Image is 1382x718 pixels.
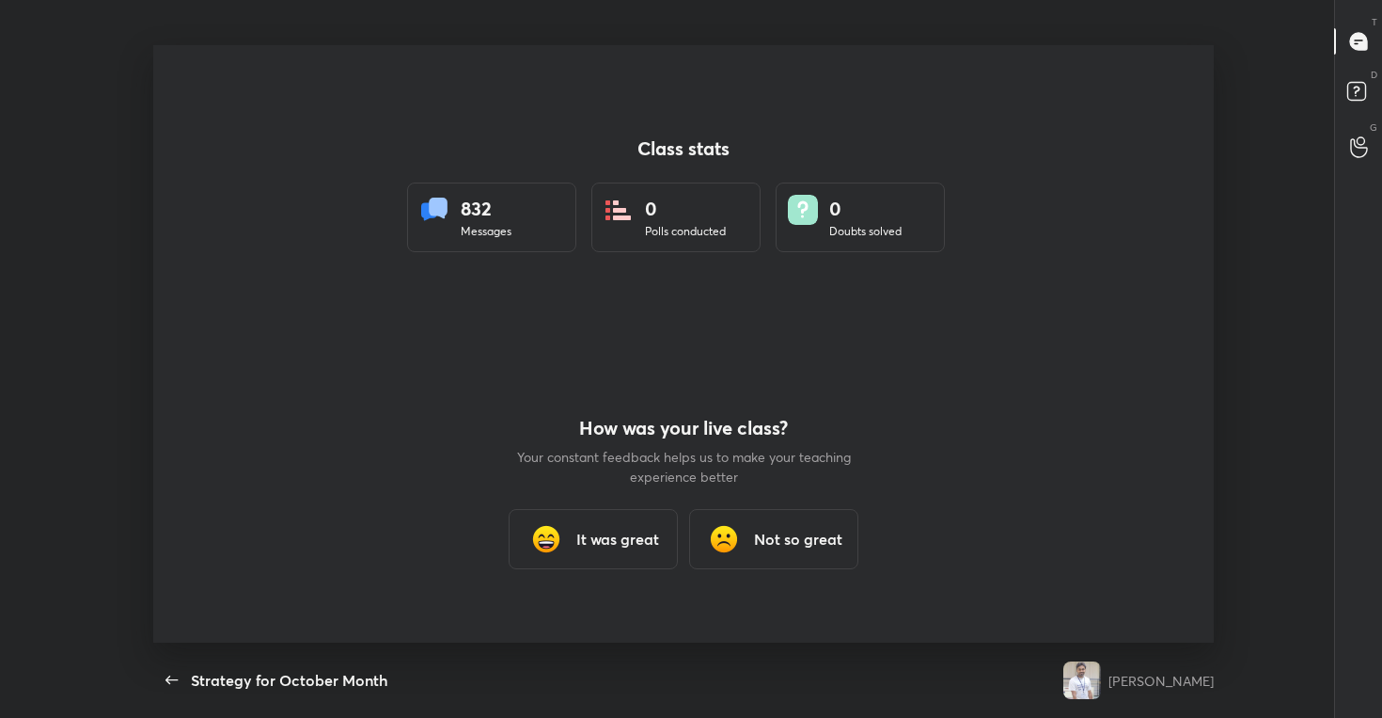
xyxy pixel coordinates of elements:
[829,223,902,240] div: Doubts solved
[1372,15,1377,29] p: T
[604,195,634,225] img: statsPoll.b571884d.svg
[419,195,449,225] img: statsMessages.856aad98.svg
[461,195,511,223] div: 832
[407,137,960,160] h4: Class stats
[754,528,842,550] h3: Not so great
[1371,68,1377,82] p: D
[527,520,565,558] img: grinning_face_with_smiling_eyes_cmp.gif
[514,447,853,487] p: Your constant feedback helps us to make your teaching experience better
[829,195,902,223] div: 0
[1108,671,1214,691] div: [PERSON_NAME]
[461,223,511,240] div: Messages
[514,417,853,439] h4: How was your live class?
[1370,120,1377,135] p: G
[576,528,659,550] h3: It was great
[1063,662,1101,699] img: 5fec7a98e4a9477db02da60e09992c81.jpg
[705,520,743,558] img: frowning_face_cmp.gif
[645,195,726,223] div: 0
[645,223,726,240] div: Polls conducted
[191,669,388,692] div: Strategy for October Month
[788,195,818,225] img: doubts.8a449be9.svg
